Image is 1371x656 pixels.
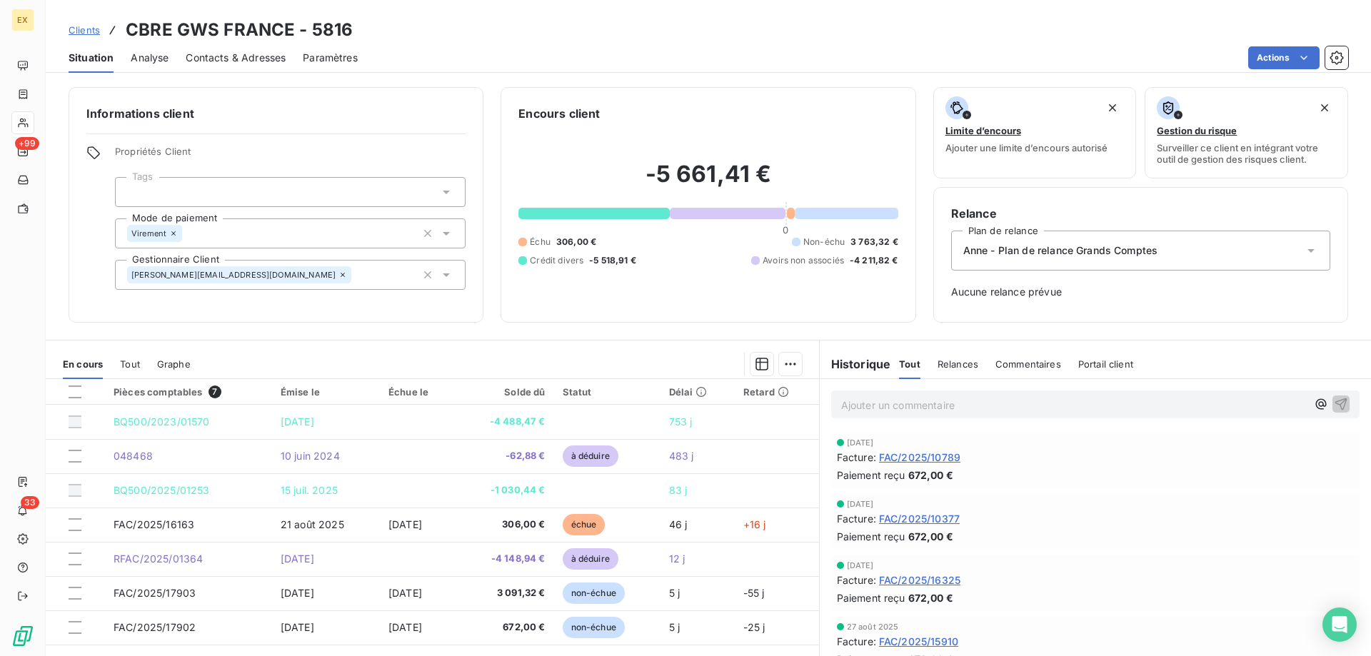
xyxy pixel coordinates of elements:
span: FAC/2025/10377 [879,511,960,526]
span: 306,00 € [465,518,545,532]
span: Tout [120,358,140,370]
span: [DATE] [281,552,314,565]
h3: CBRE GWS FRANCE - 5816 [126,17,353,43]
span: Portail client [1078,358,1133,370]
span: 21 août 2025 [281,518,344,530]
span: 7 [209,385,221,398]
div: Échue le [388,386,448,398]
span: Graphe [157,358,191,370]
div: Retard [743,386,810,398]
span: Aucune relance prévue [951,285,1330,299]
span: 5 j [669,621,680,633]
span: FAC/2025/17902 [114,621,196,633]
span: à déduire [563,548,618,570]
span: [DATE] [281,415,314,428]
span: Facture : [837,572,876,587]
span: 12 j [669,552,685,565]
div: Pièces comptables [114,385,263,398]
span: Contacts & Adresses [186,51,286,65]
span: [DATE] [388,587,422,599]
h6: Informations client [86,105,466,122]
span: [DATE] [388,621,422,633]
span: [DATE] [281,587,314,599]
span: 306,00 € [556,236,596,248]
span: -4 148,94 € [465,552,545,566]
div: Solde dû [465,386,545,398]
div: Délai [669,386,726,398]
h6: Encours client [518,105,600,122]
input: Ajouter une valeur [182,227,194,240]
span: [PERSON_NAME][EMAIL_ADDRESS][DOMAIN_NAME] [131,271,336,279]
span: Gestion du risque [1157,125,1237,136]
span: Paiement reçu [837,590,905,605]
span: 83 j [669,484,688,496]
span: -55 j [743,587,765,599]
span: [DATE] [847,438,874,447]
button: Gestion du risqueSurveiller ce client en intégrant votre outil de gestion des risques client. [1145,87,1348,178]
span: Ajouter une limite d’encours autorisé [945,142,1108,153]
span: En cours [63,358,103,370]
span: 0 [783,224,788,236]
span: -62,88 € [465,449,545,463]
span: 672,00 € [908,468,953,483]
span: 3 091,32 € [465,586,545,600]
span: BQ500/2025/01253 [114,484,209,496]
span: Commentaires [995,358,1061,370]
span: 672,00 € [465,620,545,635]
span: +16 j [743,518,766,530]
span: 33 [21,496,39,509]
span: Virement [131,229,166,238]
span: FAC/2025/16325 [879,572,960,587]
span: 3 763,32 € [850,236,898,248]
span: Limite d’encours [945,125,1021,136]
span: Facture : [837,450,876,465]
div: EX [11,9,34,31]
span: non-échue [563,617,625,638]
span: non-échue [563,582,625,604]
span: Facture : [837,634,876,649]
span: -4 488,47 € [465,415,545,429]
div: Émise le [281,386,371,398]
span: 46 j [669,518,688,530]
span: Analyse [131,51,169,65]
h2: -5 661,41 € [518,160,898,203]
span: Échu [530,236,551,248]
span: Paiement reçu [837,529,905,544]
div: Open Intercom Messenger [1322,607,1357,642]
span: 15 juil. 2025 [281,484,338,496]
span: Surveiller ce client en intégrant votre outil de gestion des risques client. [1157,142,1336,165]
button: Actions [1248,46,1320,69]
div: Statut [563,386,652,398]
span: échue [563,514,606,535]
span: Propriétés Client [115,146,466,166]
span: [DATE] [847,561,874,570]
span: -1 030,44 € [465,483,545,498]
span: Paramètres [303,51,358,65]
span: Crédit divers [530,254,583,267]
span: Paiement reçu [837,468,905,483]
span: FAC/2025/15910 [879,634,958,649]
a: Clients [69,23,100,37]
span: Tout [899,358,920,370]
h6: Historique [820,355,891,373]
span: à déduire [563,445,618,467]
h6: Relance [951,205,1330,222]
span: -25 j [743,621,765,633]
span: 048468 [114,450,153,462]
input: Ajouter une valeur [351,268,363,281]
span: Situation [69,51,114,65]
span: +99 [15,137,39,150]
button: Limite d’encoursAjouter une limite d’encours autorisé [933,87,1137,178]
span: -5 518,91 € [589,254,636,267]
span: 753 j [669,415,693,428]
span: Non-échu [803,236,845,248]
span: Facture : [837,511,876,526]
input: Ajouter une valeur [127,186,139,198]
span: Avoirs non associés [763,254,844,267]
span: BQ500/2023/01570 [114,415,209,428]
span: 10 juin 2024 [281,450,340,462]
span: Clients [69,24,100,36]
span: 27 août 2025 [847,622,899,631]
span: FAC/2025/16163 [114,518,194,530]
span: Anne - Plan de relance Grands Comptes [963,243,1158,258]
